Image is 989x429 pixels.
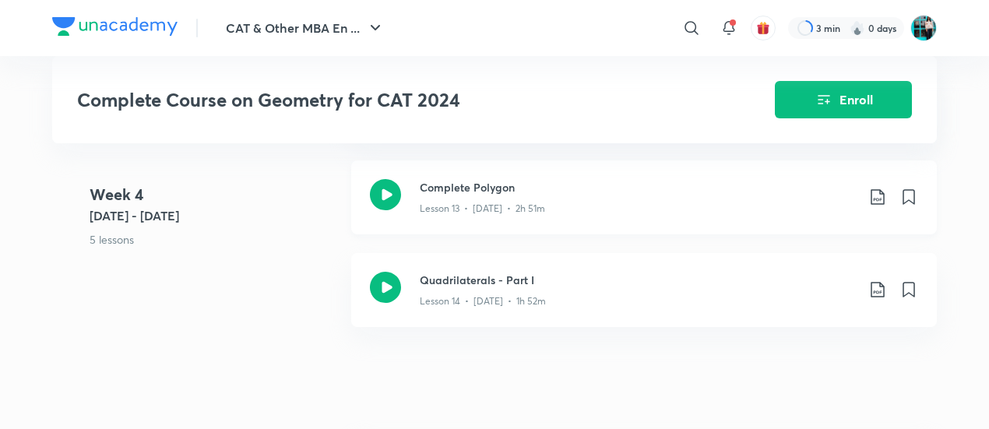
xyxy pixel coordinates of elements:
[90,231,339,248] p: 5 lessons
[90,183,339,206] h4: Week 4
[420,202,545,216] p: Lesson 13 • [DATE] • 2h 51m
[351,160,937,253] a: Complete PolygonLesson 13 • [DATE] • 2h 51m
[77,89,687,111] h3: Complete Course on Geometry for CAT 2024
[751,16,776,40] button: avatar
[420,272,856,288] h3: Quadrilaterals - Part I
[420,179,856,195] h3: Complete Polygon
[910,15,937,41] img: VIDISHA PANDEY
[216,12,394,44] button: CAT & Other MBA En ...
[90,206,339,225] h5: [DATE] - [DATE]
[351,253,937,346] a: Quadrilaterals - Part ILesson 14 • [DATE] • 1h 52m
[850,20,865,36] img: streak
[420,294,546,308] p: Lesson 14 • [DATE] • 1h 52m
[52,17,178,36] img: Company Logo
[756,21,770,35] img: avatar
[775,81,912,118] button: Enroll
[52,17,178,40] a: Company Logo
